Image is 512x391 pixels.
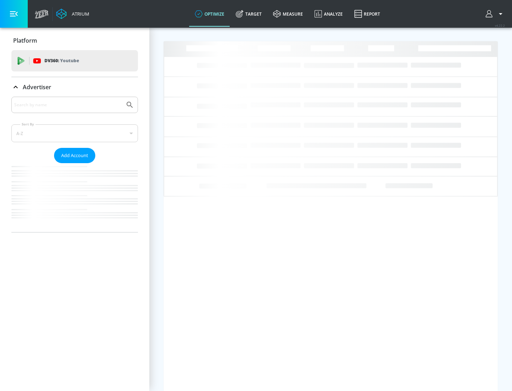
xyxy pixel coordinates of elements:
a: Atrium [56,9,89,19]
div: Atrium [69,11,89,17]
div: Advertiser [11,97,138,232]
button: Add Account [54,148,95,163]
input: Search by name [14,100,122,109]
div: Platform [11,31,138,50]
div: Advertiser [11,77,138,97]
span: Add Account [61,151,88,160]
a: Target [230,1,267,27]
a: Analyze [309,1,348,27]
p: Youtube [60,57,79,64]
div: A-Z [11,124,138,142]
p: Advertiser [23,83,51,91]
nav: list of Advertiser [11,163,138,232]
p: DV360: [44,57,79,65]
label: Sort By [20,122,36,127]
a: measure [267,1,309,27]
p: Platform [13,37,37,44]
a: optimize [189,1,230,27]
span: v 4.22.2 [495,23,505,27]
div: DV360: Youtube [11,50,138,71]
a: Report [348,1,386,27]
